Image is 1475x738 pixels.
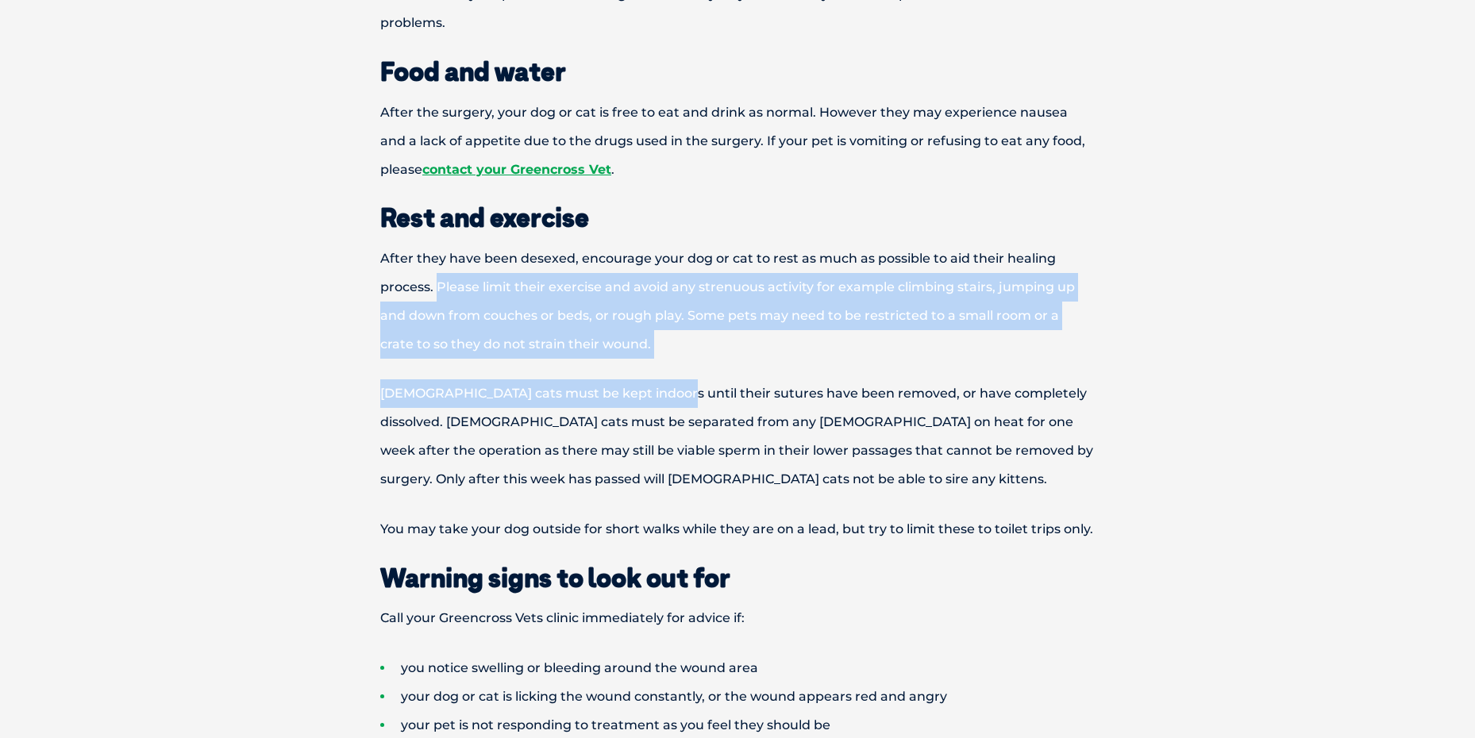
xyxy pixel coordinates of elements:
[380,654,1150,682] li: you notice swelling or bleeding around the wound area
[325,244,1150,359] p: After they have been desexed, encourage your dog or cat to rest as much as possible to aid their ...
[325,379,1150,494] p: [DEMOGRAPHIC_DATA] cats must be kept indoors until their sutures have been removed, or have compl...
[422,162,611,177] a: contact your Greencross Vet
[380,562,730,594] strong: Warning signs to look out for
[380,56,566,87] strong: Food and water
[380,682,1150,711] li: your dog or cat is licking the wound constantly, or the wound appears red and angry
[325,604,1150,632] p: Call your Greencross Vets clinic immediately for advice if:
[325,98,1150,184] p: After the surgery, your dog or cat is free to eat and drink as normal. However they may experienc...
[325,515,1150,544] p: You may take your dog outside for short walks while they are on a lead, but try to limit these to...
[380,202,589,233] strong: Rest and exercise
